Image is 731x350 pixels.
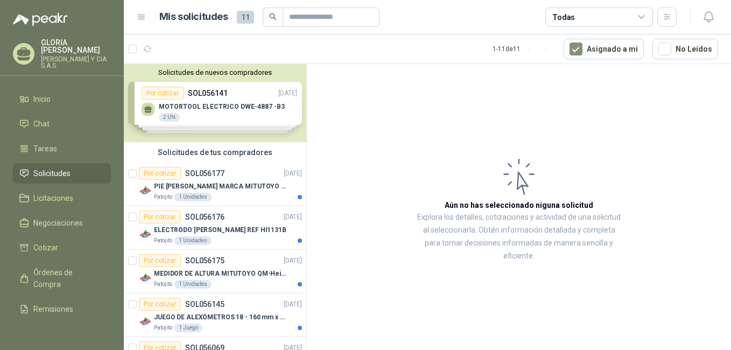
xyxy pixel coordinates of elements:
[13,213,111,233] a: Negociaciones
[139,315,152,328] img: Company Logo
[128,68,302,76] button: Solicitudes de nuevos compradores
[124,142,306,163] div: Solicitudes de tus compradores
[284,299,302,310] p: [DATE]
[13,237,111,258] a: Cotizar
[33,167,71,179] span: Solicitudes
[552,11,575,23] div: Todas
[652,39,718,59] button: No Leídos
[124,250,306,293] a: Por cotizarSOL056175[DATE] Company LogoMEDIDOR DE ALTURA MITUTOYO QM-Height 518-245Patojito1 Unid...
[13,114,111,134] a: Chat
[33,192,73,204] span: Licitaciones
[13,138,111,159] a: Tareas
[564,39,644,59] button: Asignado a mi
[139,167,181,180] div: Por cotizar
[154,225,286,235] p: ELECTRODO [PERSON_NAME] REF HI1131B
[154,312,288,323] p: JUEGO DE ALEXÓMETROS 18 - 160 mm x 0,01 mm 2824-S3
[154,324,172,332] p: Patojito
[33,118,50,130] span: Chat
[185,170,224,177] p: SOL056177
[185,213,224,221] p: SOL056176
[174,193,212,201] div: 1 Unidades
[41,56,111,69] p: [PERSON_NAME] Y CIA S.A.S.
[124,293,306,337] a: Por cotizarSOL056145[DATE] Company LogoJUEGO DE ALEXÓMETROS 18 - 160 mm x 0,01 mm 2824-S3Patojito...
[124,163,306,206] a: Por cotizarSOL056177[DATE] Company LogoPIE [PERSON_NAME] MARCA MITUTOYO REF [PHONE_NUMBER]Patojit...
[174,280,212,289] div: 1 Unidades
[33,217,83,229] span: Negociaciones
[13,324,111,344] a: Configuración
[139,184,152,197] img: Company Logo
[33,242,58,254] span: Cotizar
[13,188,111,208] a: Licitaciones
[33,143,57,155] span: Tareas
[159,9,228,25] h1: Mis solicitudes
[13,89,111,109] a: Inicio
[154,280,172,289] p: Patojito
[41,39,111,54] p: GLORIA [PERSON_NAME]
[284,169,302,179] p: [DATE]
[139,211,181,223] div: Por cotizar
[185,257,224,264] p: SOL056175
[124,206,306,250] a: Por cotizarSOL056176[DATE] Company LogoELECTRODO [PERSON_NAME] REF HI1131BPatojito1 Unidades
[154,236,172,245] p: Patojito
[154,269,288,279] p: MEDIDOR DE ALTURA MITUTOYO QM-Height 518-245
[139,271,152,284] img: Company Logo
[185,300,224,308] p: SOL056145
[154,181,288,192] p: PIE [PERSON_NAME] MARCA MITUTOYO REF [PHONE_NUMBER]
[139,298,181,311] div: Por cotizar
[284,212,302,222] p: [DATE]
[174,236,212,245] div: 1 Unidades
[13,262,111,295] a: Órdenes de Compra
[445,199,593,211] h3: Aún no has seleccionado niguna solicitud
[33,267,101,290] span: Órdenes de Compra
[124,64,306,142] div: Solicitudes de nuevos compradoresPor cotizarSOL056141[DATE] MOTORTOOL ELECTRICO DWE-4887 -B32 UNP...
[139,228,152,241] img: Company Logo
[414,211,623,263] p: Explora los detalles, cotizaciones y actividad de una solicitud al seleccionarla. Obtén informaci...
[154,193,172,201] p: Patojito
[174,324,202,332] div: 1 Juego
[237,11,254,24] span: 11
[284,256,302,266] p: [DATE]
[13,299,111,319] a: Remisiones
[33,303,73,315] span: Remisiones
[269,13,277,20] span: search
[13,13,68,26] img: Logo peakr
[13,163,111,184] a: Solicitudes
[493,40,555,58] div: 1 - 11 de 11
[139,254,181,267] div: Por cotizar
[33,93,51,105] span: Inicio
